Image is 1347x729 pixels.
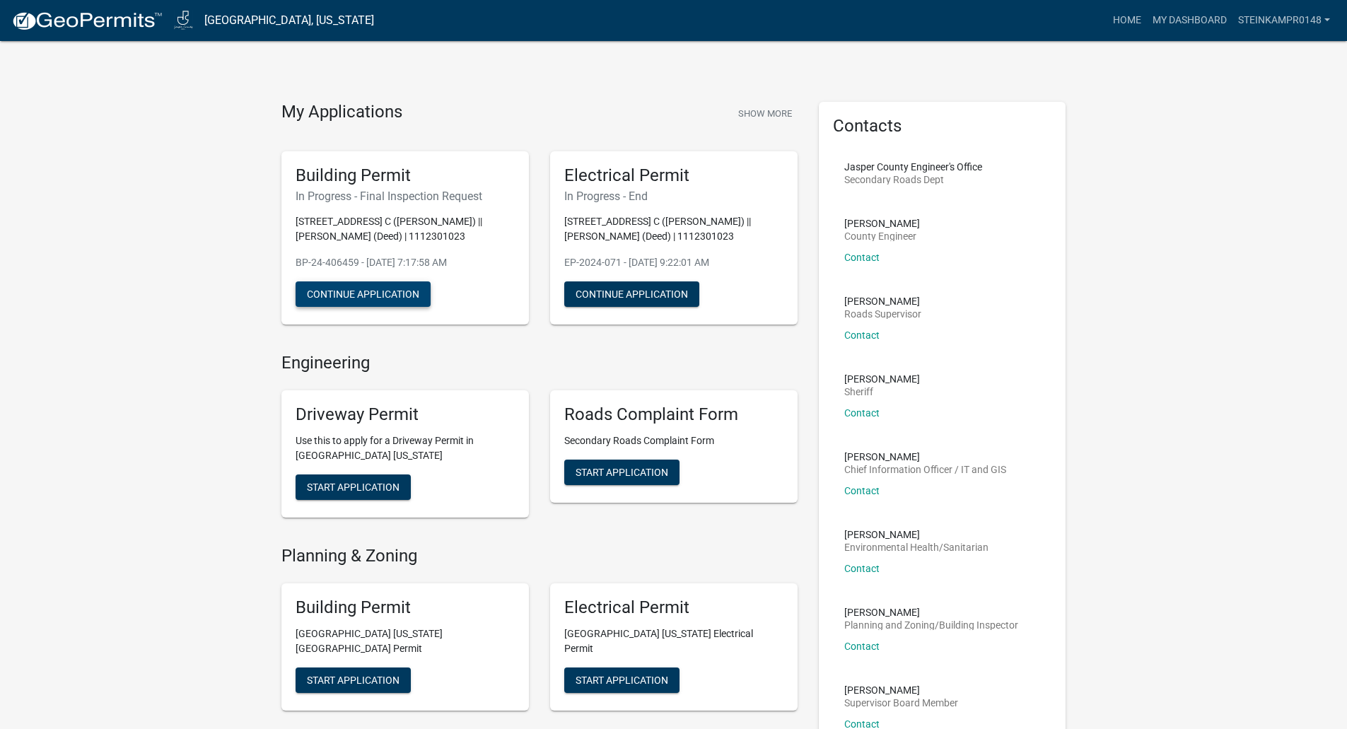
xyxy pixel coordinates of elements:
p: [STREET_ADDRESS] C ([PERSON_NAME]) || [PERSON_NAME] (Deed) | 1112301023 [564,214,783,244]
h5: Building Permit [296,165,515,186]
p: [PERSON_NAME] [844,374,920,384]
h5: Driveway Permit [296,404,515,425]
a: Contact [844,641,880,652]
p: Use this to apply for a Driveway Permit in [GEOGRAPHIC_DATA] [US_STATE] [296,433,515,463]
h6: In Progress - Final Inspection Request [296,189,515,203]
a: Home [1107,7,1147,34]
p: Sheriff [844,387,920,397]
p: Secondary Roads Dept [844,175,982,185]
h4: Engineering [281,353,798,373]
h5: Building Permit [296,597,515,618]
p: [PERSON_NAME] [844,685,958,695]
h6: In Progress - End [564,189,783,203]
button: Continue Application [564,281,699,307]
button: Show More [733,102,798,125]
a: Contact [844,329,880,341]
span: Start Application [576,674,668,685]
button: Continue Application [296,281,431,307]
button: Start Application [564,460,680,485]
p: [PERSON_NAME] [844,530,989,540]
p: Jasper County Engineer's Office [844,162,982,172]
button: Start Application [564,667,680,693]
p: [PERSON_NAME] [844,607,1018,617]
p: Roads Supervisor [844,309,921,319]
p: [GEOGRAPHIC_DATA] [US_STATE] Electrical Permit [564,626,783,656]
a: My Dashboard [1147,7,1232,34]
p: BP-24-406459 - [DATE] 7:17:58 AM [296,255,515,270]
a: [GEOGRAPHIC_DATA], [US_STATE] [204,8,374,33]
p: Secondary Roads Complaint Form [564,433,783,448]
a: Contact [844,563,880,574]
h4: Planning & Zoning [281,546,798,566]
p: [PERSON_NAME] [844,296,921,306]
h5: Roads Complaint Form [564,404,783,425]
p: [GEOGRAPHIC_DATA] [US_STATE][GEOGRAPHIC_DATA] Permit [296,626,515,656]
button: Start Application [296,474,411,500]
p: [STREET_ADDRESS] C ([PERSON_NAME]) || [PERSON_NAME] (Deed) | 1112301023 [296,214,515,244]
p: County Engineer [844,231,920,241]
a: Contact [844,252,880,263]
h4: My Applications [281,102,402,123]
p: Planning and Zoning/Building Inspector [844,620,1018,630]
a: Contact [844,407,880,419]
span: Start Application [576,467,668,478]
button: Start Application [296,667,411,693]
a: Contact [844,485,880,496]
span: Start Application [307,674,400,685]
p: Supervisor Board Member [844,698,958,708]
p: EP-2024-071 - [DATE] 9:22:01 AM [564,255,783,270]
img: Jasper County, Iowa [174,11,193,30]
h5: Contacts [833,116,1052,136]
a: steinkampr0148 [1232,7,1336,34]
span: Start Application [307,482,400,493]
h5: Electrical Permit [564,597,783,618]
h5: Electrical Permit [564,165,783,186]
p: [PERSON_NAME] [844,218,920,228]
p: Chief Information Officer / IT and GIS [844,465,1006,474]
p: Environmental Health/Sanitarian [844,542,989,552]
p: [PERSON_NAME] [844,452,1006,462]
